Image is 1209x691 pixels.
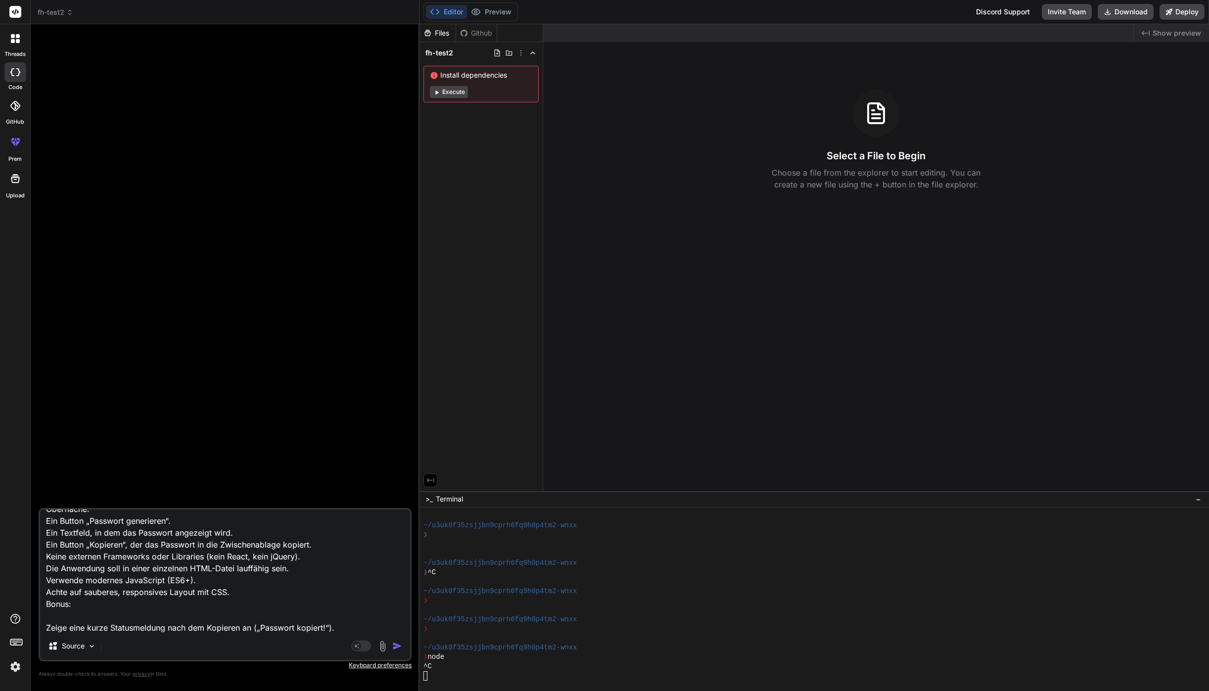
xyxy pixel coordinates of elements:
button: Execute [430,86,468,98]
span: ~/u3uk0f35zsjjbn9cprh6fq9h0p4tm2-wnxx [423,615,577,624]
span: ~/u3uk0f35zsjjbn9cprh6fq9h0p4tm2-wnxx [423,587,577,596]
span: fh-test2 [38,7,73,17]
label: prem [8,155,22,163]
p: Always double-check its answers. Your in Bind [39,669,412,679]
label: code [8,83,22,92]
label: threads [4,50,26,58]
img: icon [392,641,402,651]
span: node [427,652,444,662]
img: Pick Models [88,642,96,650]
span: ~/u3uk0f35zsjjbn9cprh6fq9h0p4tm2-wnxx [423,521,577,530]
span: >_ [425,494,433,504]
span: ❯ [423,530,427,540]
textarea: Erstelle eine kleine Webanwendung (nur HTML, CSS, JavaScript), die ein zufälliges Passwort generi... [40,509,410,632]
label: GitHub [6,118,24,126]
img: settings [7,658,24,675]
button: − [1194,491,1203,507]
p: Choose a file from the explorer to start editing. You can create a new file using the + button in... [765,167,987,190]
span: ^C [427,568,436,577]
h3: Select a File to Begin [827,149,926,163]
p: Source [62,641,85,651]
span: ❯ [423,596,427,605]
button: Preview [467,5,515,19]
button: Invite Team [1042,4,1092,20]
span: ~/u3uk0f35zsjjbn9cprh6fq9h0p4tm2-wnxx [423,643,577,652]
span: fh-test2 [425,48,453,58]
span: ❯ [423,652,427,662]
span: Install dependencies [430,70,532,80]
div: Discord Support [970,4,1036,20]
span: Show preview [1153,28,1201,38]
span: ~/u3uk0f35zsjjbn9cprh6fq9h0p4tm2-wnxx [423,558,577,568]
p: Keyboard preferences [39,661,412,669]
img: attachment [377,641,388,652]
span: ^C [423,662,432,671]
button: Deploy [1160,4,1205,20]
span: ❯ [423,568,427,577]
div: Github [456,28,497,38]
span: ❯ [423,624,427,634]
div: Files [419,28,456,38]
span: Terminal [436,494,463,504]
label: Upload [6,191,25,200]
span: privacy [133,671,150,677]
span: − [1196,494,1201,504]
button: Editor [426,5,467,19]
button: Download [1098,4,1154,20]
